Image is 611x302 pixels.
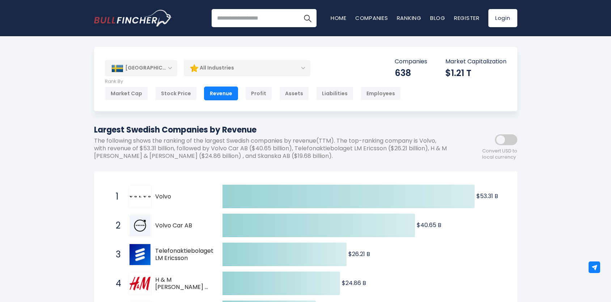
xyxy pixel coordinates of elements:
p: Market Capitalization [445,58,506,66]
span: H & M [PERSON_NAME] & [PERSON_NAME] [155,276,210,291]
a: Home [331,14,347,22]
div: Profit [245,87,272,100]
span: Volvo Car AB [155,222,210,230]
text: $26.21 B [348,250,370,258]
a: Companies [355,14,388,22]
text: $24.86 B [342,279,366,287]
div: Liabilities [316,87,353,100]
a: Login [488,9,517,27]
a: Register [454,14,480,22]
a: Go to homepage [94,10,172,26]
div: All Industries [184,60,310,76]
div: Stock Price [155,87,197,100]
div: $1.21 T [445,67,506,79]
p: Rank By [105,79,401,85]
img: Volvo Car AB [130,215,150,236]
div: Employees [361,87,401,100]
span: 1 [112,190,119,203]
span: Telefonaktiebolaget LM Ericsson [155,247,213,263]
div: [GEOGRAPHIC_DATA] [105,60,177,76]
span: Convert USD to local currency [482,148,517,160]
img: Bullfincher logo [94,10,172,26]
img: Volvo [130,196,150,197]
img: Telefonaktiebolaget LM Ericsson [130,244,150,265]
span: Volvo [155,193,210,201]
text: $40.65 B [417,221,441,229]
button: Search [298,9,317,27]
h1: Largest Swedish Companies by Revenue [94,124,452,136]
p: The following shows the ranking of the largest Swedish companies by revenue(TTM). The top-ranking... [94,137,452,160]
img: H & M Hennes & Mauritz [130,277,150,290]
a: Ranking [397,14,421,22]
div: Assets [279,87,309,100]
span: 2 [112,219,119,232]
div: Market Cap [105,87,148,100]
span: 3 [112,248,119,261]
span: 4 [112,277,119,290]
text: $53.31 B [476,192,498,200]
div: 638 [395,67,427,79]
a: Blog [430,14,445,22]
div: Revenue [204,87,238,100]
p: Companies [395,58,427,66]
